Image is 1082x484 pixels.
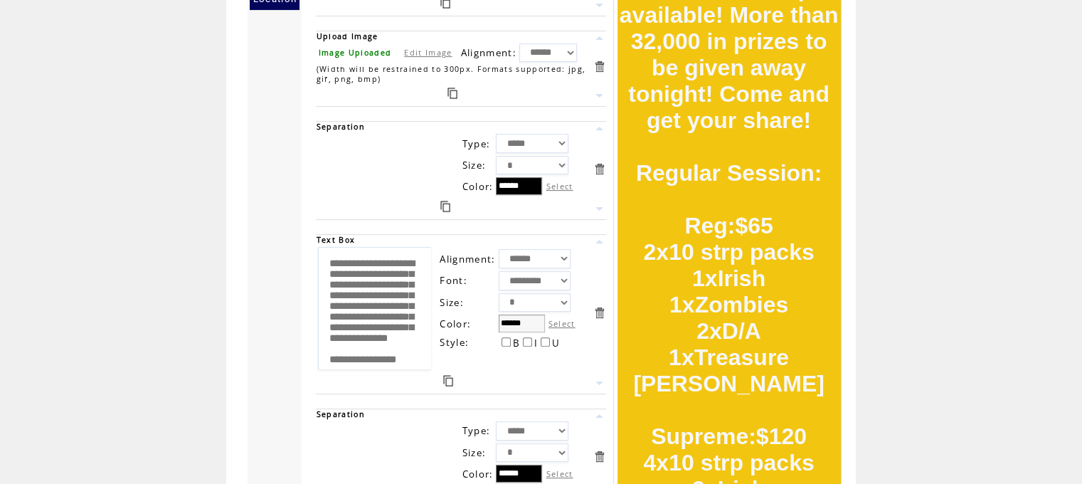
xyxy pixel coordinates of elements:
[440,274,467,287] span: Font:
[593,450,606,463] a: Delete this item
[440,317,471,330] span: Color:
[316,409,364,419] span: Separation
[593,377,606,390] a: Move this item down
[460,46,516,59] span: Alignment:
[440,296,464,309] span: Size:
[552,337,560,349] span: U
[462,424,490,437] span: Type:
[440,201,450,212] a: Duplicate this item
[316,31,378,41] span: Upload Image
[513,337,520,349] span: B
[440,336,469,349] span: Style:
[593,31,606,45] a: Move this item up
[404,47,452,58] a: Edit Image
[462,180,493,193] span: Color:
[534,337,538,349] span: I
[443,375,453,386] a: Duplicate this item
[593,60,606,73] a: Delete this item
[316,235,355,245] span: Text Box
[593,306,606,320] a: Delete this item
[548,318,576,329] label: Select
[462,446,486,459] span: Size:
[593,89,606,102] a: Move this item down
[593,122,606,135] a: Move this item up
[447,88,457,99] a: Duplicate this item
[593,409,606,423] a: Move this item up
[593,162,606,176] a: Delete this item
[462,159,486,172] span: Size:
[593,235,606,248] a: Move this item up
[462,137,490,150] span: Type:
[316,122,364,132] span: Separation
[593,202,606,216] a: Move this item down
[316,64,585,84] span: (Width will be restrained to 300px. Formats supported: jpg, gif, png, bmp)
[440,253,495,265] span: Alignment:
[546,468,573,479] label: Select
[318,48,391,58] span: Image Uploaded
[462,468,493,480] span: Color:
[546,181,573,191] label: Select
